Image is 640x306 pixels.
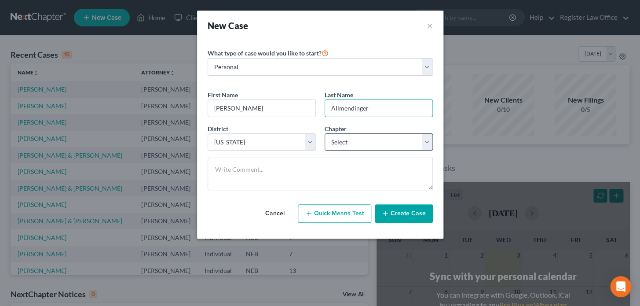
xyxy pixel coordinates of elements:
[256,205,294,222] button: Cancel
[208,100,315,117] input: Enter First Name
[208,20,249,31] strong: New Case
[325,91,353,99] span: Last Name
[208,48,329,58] label: What type of case would you like to start?
[208,125,228,133] span: District
[325,125,347,133] span: Chapter
[610,276,631,297] div: Open Intercom Messenger
[208,91,238,99] span: First Name
[325,100,432,117] input: Enter Last Name
[298,204,371,223] button: Quick Means Test
[427,19,433,32] button: ×
[375,204,433,223] button: Create Case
